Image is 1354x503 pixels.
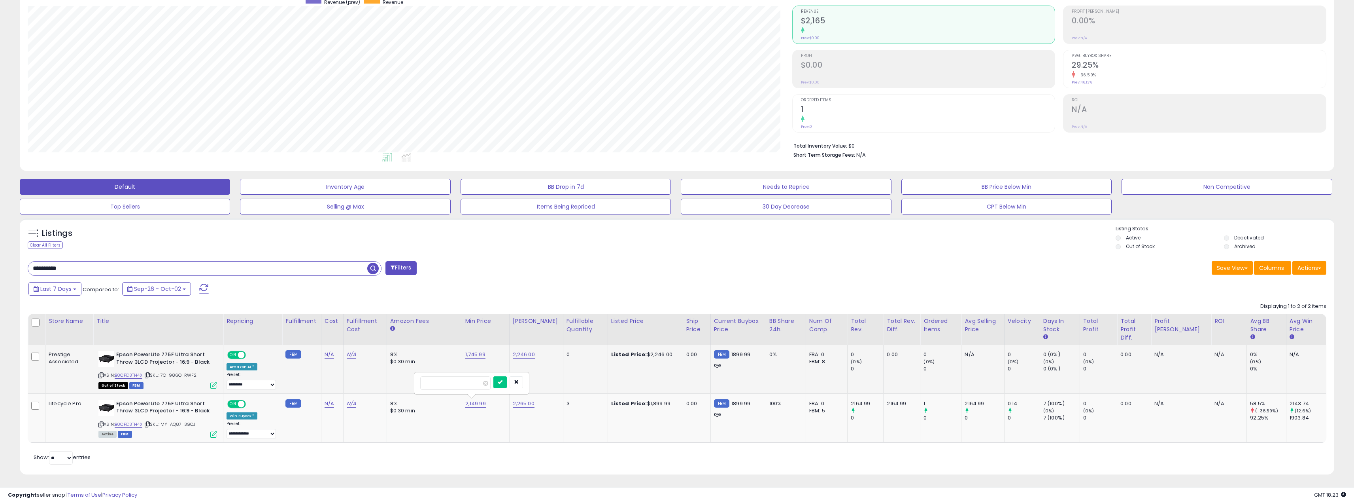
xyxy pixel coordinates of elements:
div: 0.00 [1120,400,1145,407]
div: Clear All Filters [28,241,63,249]
div: 0 [1083,400,1117,407]
div: 0 [851,414,883,421]
small: (0%) [923,359,935,365]
small: Prev: 0 [801,124,812,129]
div: Title [96,317,220,325]
div: N/A [1214,351,1241,358]
span: Sep-26 - Oct-02 [134,285,181,293]
div: N/A [1214,400,1241,407]
span: | SKU: MY-AQ87-3GCJ [144,421,195,427]
small: Amazon Fees. [390,325,395,332]
div: 0 [1008,365,1040,372]
span: OFF [245,401,257,407]
div: Total Rev. Diff. [887,317,917,334]
div: $0.30 min [390,407,456,414]
div: Cost [325,317,340,325]
span: 1899.99 [731,400,750,407]
h2: 1 [801,105,1055,116]
div: Repricing [227,317,279,325]
span: Profit [PERSON_NAME] [1072,9,1326,14]
button: Last 7 Days [28,282,81,296]
span: OFF [245,352,257,359]
span: Columns [1259,264,1284,272]
label: Active [1126,234,1141,241]
span: N/A [856,151,866,159]
button: Top Sellers [20,199,230,214]
div: FBA: 0 [809,400,841,407]
div: Amazon AI * [227,363,257,370]
b: Total Inventory Value: [793,142,847,149]
small: Prev: $0.00 [801,80,820,85]
div: Days In Stock [1043,317,1076,334]
div: 0 [923,365,961,372]
button: BB Drop in 7d [461,179,671,195]
div: Fulfillable Quantity [567,317,604,334]
small: (0%) [1083,408,1094,414]
div: Total Profit [1083,317,1114,334]
div: 0 [923,351,961,358]
small: Avg Win Price. [1290,334,1294,341]
small: Prev: 46.13% [1072,80,1092,85]
h2: $2,165 [801,16,1055,27]
small: (0%) [1043,359,1054,365]
small: (0%) [1250,359,1261,365]
div: 3 [567,400,602,407]
div: Ship Price [686,317,707,334]
div: Amazon Fees [390,317,459,325]
small: (-36.59%) [1255,408,1278,414]
button: Needs to Reprice [681,179,891,195]
small: (0%) [1043,408,1054,414]
li: $0 [793,140,1320,150]
div: 0.00 [887,351,914,358]
div: 0.14 [1008,400,1040,407]
span: FBM [118,431,132,438]
span: | SKU: 7C-986O-RWF2 [144,372,196,378]
div: Listed Price [611,317,680,325]
div: Win BuyBox * [227,412,257,419]
div: N/A [1290,351,1320,358]
p: Listing States: [1116,225,1334,233]
div: 2164.99 [851,400,883,407]
span: 1899.99 [731,351,750,358]
div: BB Share 24h. [769,317,803,334]
span: ON [228,401,238,407]
div: Avg BB Share [1250,317,1282,334]
div: ASIN: [98,400,217,437]
div: 2164.99 [887,400,914,407]
small: (0%) [1083,359,1094,365]
div: 8% [390,351,456,358]
span: Last 7 Days [40,285,72,293]
span: Ordered Items [801,98,1055,102]
div: Total Profit Diff. [1120,317,1148,342]
div: Current Buybox Price [714,317,763,334]
div: FBM: 8 [809,358,841,365]
span: Show: entries [34,454,91,461]
button: Default [20,179,230,195]
small: Prev: N/A [1072,124,1087,129]
div: Profit [PERSON_NAME] [1154,317,1208,334]
button: Columns [1254,261,1291,275]
div: 0% [769,351,800,358]
div: N/A [1154,400,1205,407]
div: seller snap | | [8,492,137,499]
b: Epson PowerLite 775F Ultra Short Throw 3LCD Projector - 16:9 - Black [116,351,212,368]
div: 0 [1083,365,1117,372]
div: 7 (100%) [1043,414,1080,421]
b: Epson PowerLite 775F Ultra Short Throw 3LCD Projector - 16:9 - Black [116,400,212,417]
span: Compared to: [83,286,119,293]
label: Archived [1234,243,1256,250]
div: Ordered Items [923,317,958,334]
button: CPT Below Min [901,199,1112,214]
small: Prev: $0.00 [801,36,820,40]
div: [PERSON_NAME] [513,317,560,325]
a: N/A [347,400,356,408]
strong: Copyright [8,491,37,499]
div: Fulfillment Cost [347,317,383,334]
div: Avg Selling Price [965,317,1001,334]
a: 2,265.00 [513,400,534,408]
div: ROI [1214,317,1243,325]
div: FBM: 5 [809,407,841,414]
div: 0% [1250,351,1286,358]
a: 1,745.99 [465,351,485,359]
div: 0.00 [1120,351,1145,358]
